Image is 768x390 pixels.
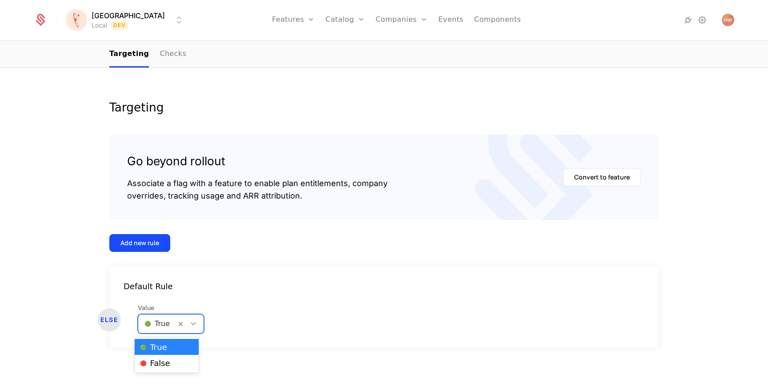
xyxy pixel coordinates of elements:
span: 🟢 [140,344,147,351]
span: False [140,359,170,367]
a: Checks [160,41,186,68]
div: Default Rule [109,280,659,293]
span: Dev [111,21,129,30]
a: Settings [697,15,708,25]
button: Select environment [68,10,184,30]
button: Open user button [722,14,734,26]
div: Local [92,21,107,30]
button: Add new rule [109,234,170,252]
img: Hank Warner [722,14,734,26]
span: [GEOGRAPHIC_DATA] [92,10,165,21]
div: Go beyond rollout [127,152,388,170]
a: Targeting [109,41,149,68]
img: Florence [66,9,87,31]
a: Integrations [683,15,693,25]
button: Convert to feature [563,168,641,186]
div: Targeting [109,102,659,113]
div: ELSE [98,308,121,331]
span: 🔴 [140,360,147,367]
div: Add new rule [120,239,159,247]
div: Associate a flag with a feature to enable plan entitlements, company overrides, tracking usage an... [127,177,388,202]
ul: Choose Sub Page [109,41,186,68]
span: Value [138,303,204,312]
span: True [140,343,167,351]
nav: Main [109,41,659,68]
